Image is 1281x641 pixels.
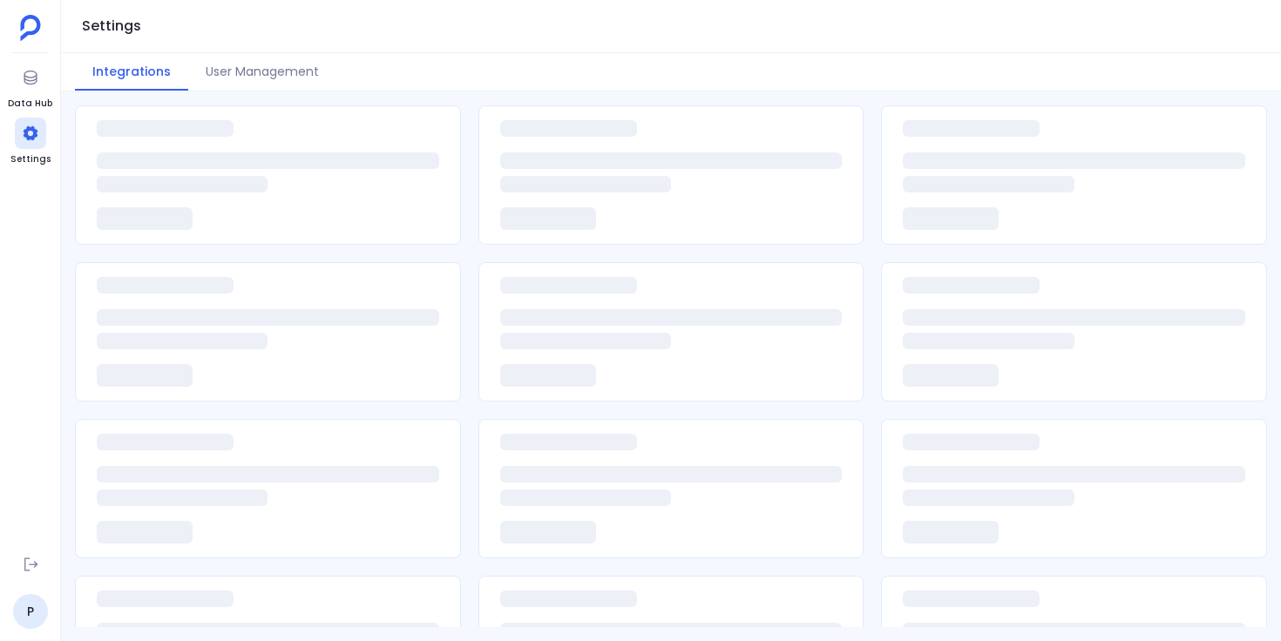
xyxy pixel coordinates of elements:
[8,97,52,111] span: Data Hub
[10,152,51,166] span: Settings
[20,15,41,41] img: petavue logo
[75,53,188,91] button: Integrations
[8,62,52,111] a: Data Hub
[13,594,48,629] a: P
[82,14,141,38] h1: Settings
[188,53,336,91] button: User Management
[10,118,51,166] a: Settings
